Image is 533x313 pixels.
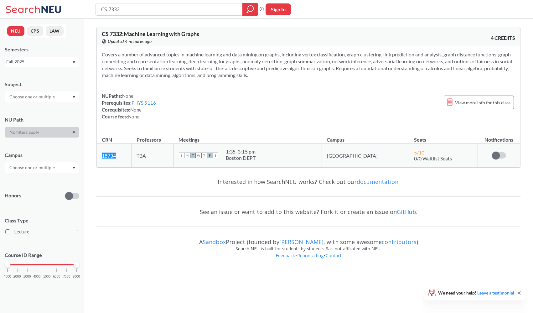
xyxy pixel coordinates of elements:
[7,26,24,36] button: NEU
[184,153,190,158] span: M
[322,130,409,143] th: Campus
[53,275,60,278] span: 6000
[6,58,72,65] div: Fall 2025
[275,253,295,258] a: Feedback
[5,192,21,199] p: Honors
[96,252,520,269] div: • •
[102,30,199,37] span: CS 7332 : Machine Learning with Graphs
[196,153,201,158] span: W
[6,93,59,101] input: Choose one or multiple
[414,149,424,155] span: 5 / 10
[325,253,342,258] a: Contact
[477,290,514,295] a: Leave a testimonial
[5,162,79,173] div: Dropdown arrow
[478,130,520,143] th: Notifications
[102,92,156,120] div: NUPaths: Prerequisites: Corequisites: Course fees:
[46,26,64,36] button: LAW
[5,252,79,259] p: Course ID Range
[96,245,520,252] div: Search NEU is built for students by students & is not affiliated with NEU.
[322,143,409,168] td: [GEOGRAPHIC_DATA]
[409,130,478,143] th: Seats
[246,5,254,14] svg: magnifying glass
[179,153,184,158] span: S
[77,228,79,235] span: 1
[102,153,116,159] a: 18734
[130,107,142,112] span: None
[397,208,416,216] a: GitHub
[122,93,133,99] span: None
[213,153,218,158] span: S
[207,153,213,158] span: F
[132,130,173,143] th: Professors
[33,275,41,278] span: 4000
[132,100,156,106] a: PHYS 5116
[73,275,80,278] span: 8000
[203,238,226,246] a: Sandbox
[4,275,11,278] span: 1000
[5,127,79,138] div: Dropdown arrow
[279,238,323,246] a: [PERSON_NAME]
[382,238,417,246] a: contributors
[23,275,31,278] span: 3000
[96,203,520,221] div: See an issue or want to add to this website? Fork it or create an issue on .
[266,3,291,15] button: Sign In
[190,153,196,158] span: T
[5,228,79,236] label: Lecture
[43,275,51,278] span: 5000
[128,114,139,119] span: None
[455,99,510,107] span: View more info for this class
[201,153,207,158] span: T
[438,291,514,295] span: We need your help!
[491,34,515,41] span: 4 CREDITS
[5,81,79,88] div: Subject
[226,155,256,161] div: Boston DEPT
[101,4,238,15] input: Class, professor, course number, "phrase"
[108,38,152,45] span: Updated 4 minutes ago
[5,217,79,224] span: Class Type
[5,46,79,53] div: Semesters
[226,149,256,155] div: 1:35 - 3:15 pm
[242,3,258,16] div: magnifying glass
[132,143,173,168] td: TBA
[96,173,520,191] div: Interested in how SearchNEU works? Check out our
[414,155,452,161] span: 0/0 Waitlist Seats
[102,136,112,143] div: CRN
[357,178,400,185] a: documentation!
[72,131,75,134] svg: Dropdown arrow
[102,51,515,79] section: Covers a number of advanced topics in machine learning and data mining on graphs, including verte...
[13,275,21,278] span: 2000
[72,61,75,64] svg: Dropdown arrow
[297,253,324,258] a: Report a bug
[72,167,75,169] svg: Dropdown arrow
[5,152,79,159] div: Campus
[96,233,520,245] div: A Project (founded by , with some awesome )
[72,96,75,98] svg: Dropdown arrow
[5,91,79,102] div: Dropdown arrow
[6,164,59,171] input: Choose one or multiple
[5,116,79,123] div: NU Path
[5,57,79,67] div: Fall 2025Dropdown arrow
[173,130,322,143] th: Meetings
[63,275,70,278] span: 7000
[27,26,43,36] button: CPS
